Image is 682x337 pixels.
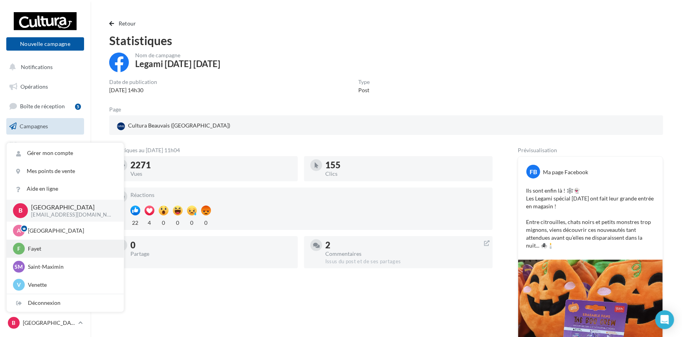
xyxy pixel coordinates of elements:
div: 4 [145,217,154,227]
a: Aide en ligne [7,180,124,198]
span: Opérations [20,83,48,90]
div: Nom de campagne [135,53,220,58]
div: Cultura Beauvais ([GEOGRAPHIC_DATA]) [115,120,232,132]
p: Saint-Maximin [28,263,114,271]
a: Campagnes [5,118,86,135]
a: Opérations [5,78,86,95]
div: Clics [325,171,486,177]
div: Issus du post et de ses partages [325,258,486,265]
span: SM [15,263,23,271]
div: 2271 [130,161,291,169]
div: 22 [130,217,140,227]
div: 0 [159,217,169,227]
div: FB [526,165,540,179]
div: 0 [130,241,291,250]
a: Cultura Beauvais ([GEOGRAPHIC_DATA]) [115,120,296,132]
div: 0 [173,217,183,227]
span: B [12,319,16,327]
p: [GEOGRAPHIC_DATA] [31,203,111,212]
div: Date de publication [109,79,157,85]
p: [GEOGRAPHIC_DATA] [23,319,75,327]
span: Campagnes [20,123,48,129]
span: Boîte de réception [20,103,65,109]
button: Retour [109,19,139,28]
div: Statistiques au [DATE] 11h04 [109,148,493,153]
div: Réactions [130,192,486,198]
div: Post [358,86,370,94]
div: 2 [325,241,486,250]
div: 155 [325,161,486,169]
p: Fayet [28,245,114,253]
a: Calendrier [5,157,86,173]
div: Page [109,107,127,112]
span: F [17,245,20,253]
div: 0 [201,217,211,227]
p: [GEOGRAPHIC_DATA] [28,227,114,235]
div: Statistiques [109,35,663,46]
span: V [17,281,21,289]
span: B [18,206,22,215]
a: Gérer mon compte [7,144,124,162]
p: [EMAIL_ADDRESS][DOMAIN_NAME] [31,211,111,219]
a: B [GEOGRAPHIC_DATA] [6,315,84,330]
div: [DATE] 14h30 [109,86,157,94]
div: Vues [130,171,291,177]
div: 5 [75,104,81,110]
div: Ma page Facebook [543,168,588,176]
div: Commentaires [325,251,486,257]
div: Legami [DATE] [DATE] [135,60,220,68]
a: Mes points de vente [7,162,124,180]
a: Boîte de réception5 [5,98,86,115]
div: Déconnexion [7,294,124,312]
span: Notifications [21,64,53,70]
div: Prévisualisation [518,148,663,153]
button: Notifications [5,59,82,75]
p: Ils sont enfin là ! 🕸️👻 Les Legami spécial [DATE] ont fait leur grande entrée en magasin ! Entre ... [526,187,655,250]
span: Retour [119,20,136,27]
a: Médiathèque [5,138,86,154]
div: 0 [187,217,197,227]
div: Type [358,79,370,85]
p: Venette [28,281,114,289]
button: Nouvelle campagne [6,37,84,51]
div: Partage [130,251,291,257]
div: Open Intercom Messenger [655,310,674,329]
span: A [17,227,21,235]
